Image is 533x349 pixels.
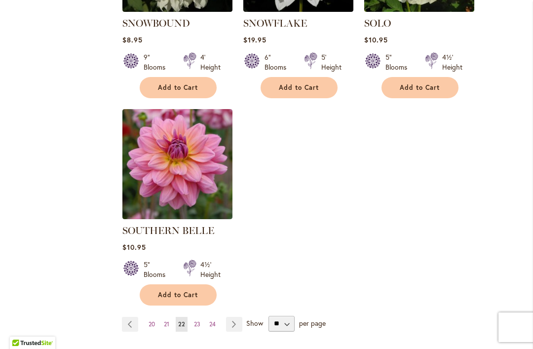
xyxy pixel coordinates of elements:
[122,225,214,236] a: SOUTHERN BELLE
[140,284,217,306] button: Add to Cart
[243,17,307,29] a: SNOWFLAKE
[158,83,198,92] span: Add to Cart
[146,317,157,332] a: 20
[200,260,221,279] div: 4½' Height
[265,52,292,72] div: 6" Blooms
[364,4,474,14] a: SOLO
[122,35,143,44] span: $8.95
[385,52,413,72] div: 5" Blooms
[194,320,200,328] span: 23
[243,35,266,44] span: $19.95
[122,212,232,221] a: SOUTHERN BELLE
[246,318,263,327] span: Show
[321,52,342,72] div: 5' Height
[200,52,221,72] div: 4' Height
[164,320,169,328] span: 21
[122,109,232,219] img: SOUTHERN BELLE
[209,320,216,328] span: 24
[442,52,462,72] div: 4½' Height
[122,17,190,29] a: SNOWBOUND
[144,260,171,279] div: 5" Blooms
[261,77,338,98] button: Add to Cart
[364,17,391,29] a: SOLO
[299,318,326,327] span: per page
[243,4,353,14] a: SNOWFLAKE
[178,320,185,328] span: 22
[381,77,458,98] button: Add to Cart
[140,77,217,98] button: Add to Cart
[161,317,172,332] a: 21
[207,317,218,332] a: 24
[122,4,232,14] a: Snowbound
[191,317,203,332] a: 23
[144,52,171,72] div: 9" Blooms
[364,35,388,44] span: $10.95
[122,242,146,252] span: $10.95
[158,291,198,299] span: Add to Cart
[400,83,440,92] span: Add to Cart
[7,314,35,342] iframe: Launch Accessibility Center
[149,320,155,328] span: 20
[279,83,319,92] span: Add to Cart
